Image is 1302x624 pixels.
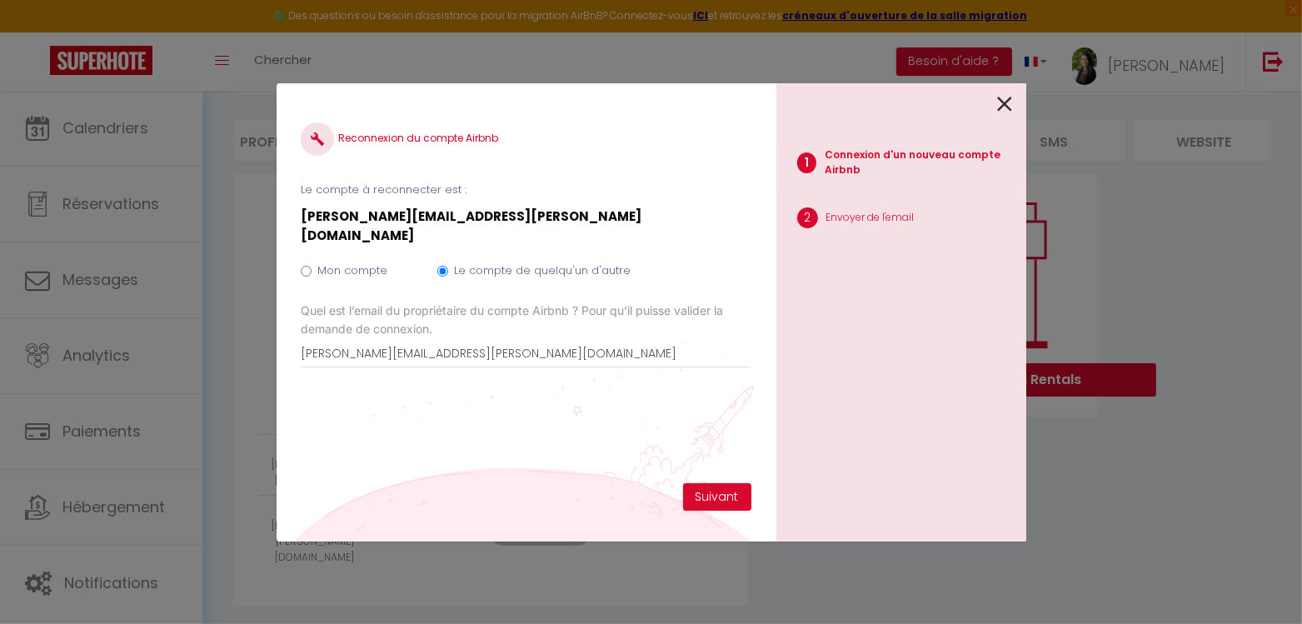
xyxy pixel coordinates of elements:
h4: Reconnexion du compte Airbnb [301,122,751,156]
button: Ouvrir le widget de chat LiveChat [13,7,63,57]
p: Connexion d'un nouveau compte Airbnb [825,147,1026,179]
button: Suivant [683,483,751,512]
label: Mon compte [317,262,387,279]
span: 1 [797,152,817,173]
span: 2 [797,207,818,228]
p: [PERSON_NAME][EMAIL_ADDRESS][PERSON_NAME][DOMAIN_NAME] [301,207,751,246]
label: Quel est l’email du propriétaire du compte Airbnb ? Pour qu’il puisse valider la demande de conne... [301,302,751,338]
iframe: Chat [1231,549,1290,612]
p: Le compte à reconnecter est : [301,182,751,198]
label: Le compte de quelqu'un d'autre [454,262,631,279]
p: Envoyer de l'email [826,210,915,226]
